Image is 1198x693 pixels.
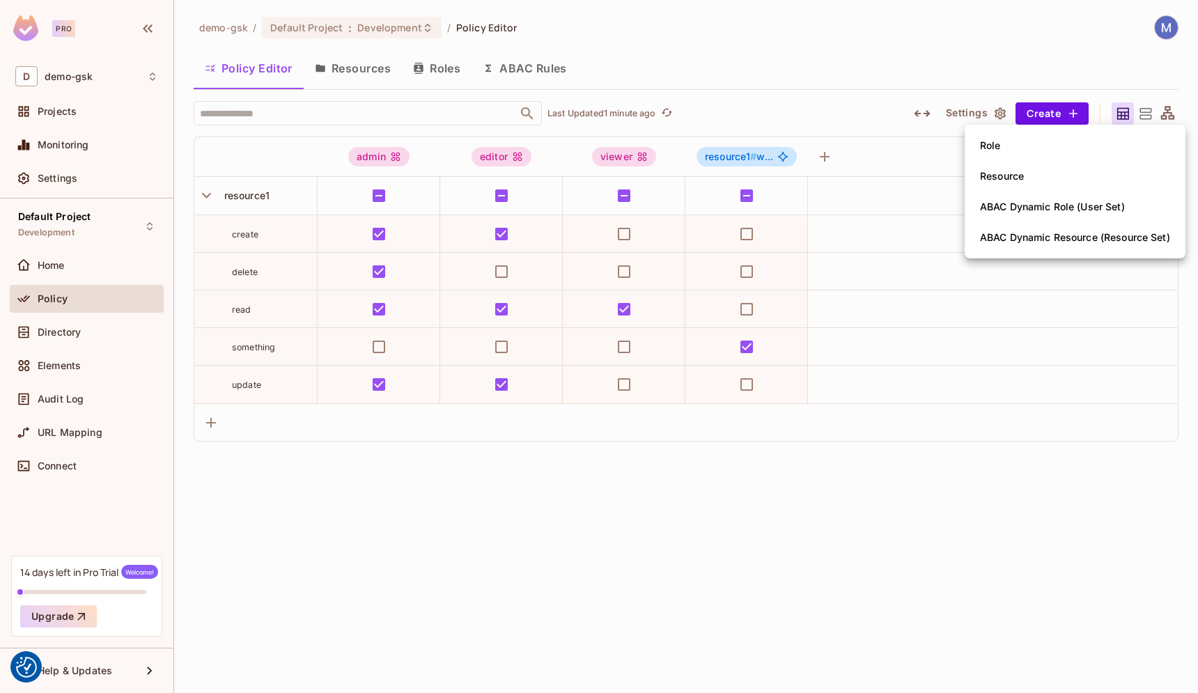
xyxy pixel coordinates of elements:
button: Consent Preferences [16,657,37,678]
div: Resource [980,169,1024,183]
img: Revisit consent button [16,657,37,678]
div: ABAC Dynamic Resource (Resource Set) [980,231,1170,244]
div: ABAC Dynamic Role (User Set) [980,200,1125,214]
div: Role [980,139,1001,153]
